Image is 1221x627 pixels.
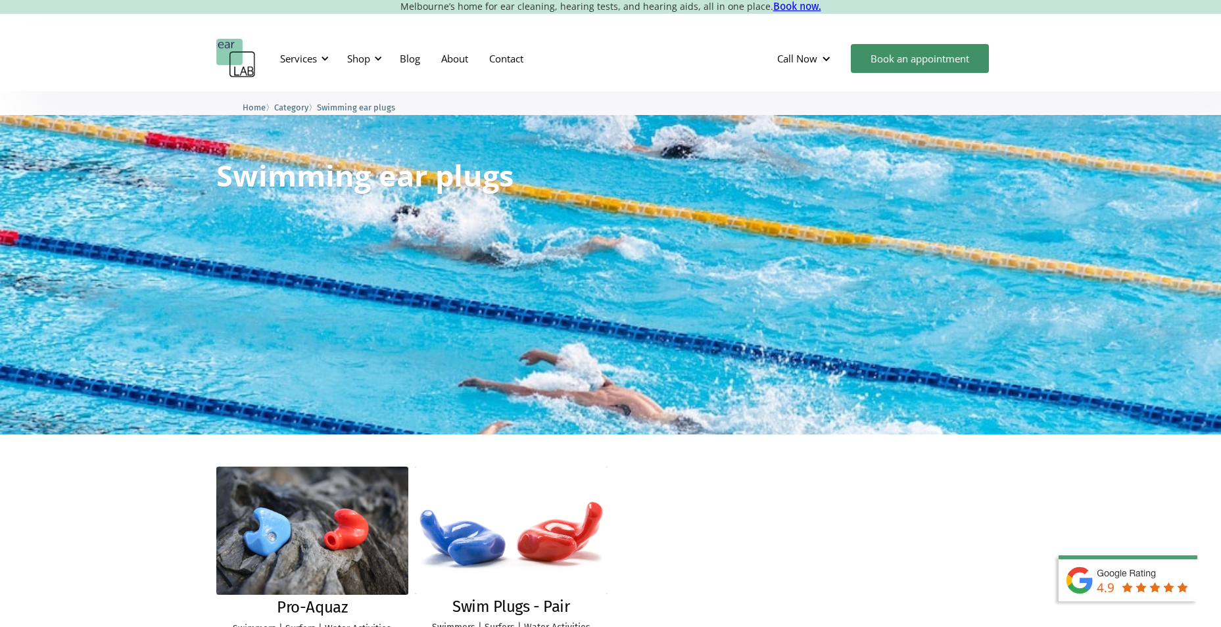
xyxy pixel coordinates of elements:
li: 〉 [243,101,274,114]
h1: Swimming ear plugs [216,160,514,190]
img: Pro-Aquaz [216,467,409,595]
div: Services [280,52,317,65]
div: Shop [347,52,370,65]
a: Contact [479,39,534,78]
a: Blog [389,39,431,78]
div: Call Now [767,39,844,78]
span: Category [274,103,308,112]
h2: Pro-Aquaz [277,598,347,617]
a: Category [274,101,308,113]
li: 〉 [274,101,317,114]
a: Swimming ear plugs [317,101,395,113]
span: Home [243,103,266,112]
img: Swim Plugs - Pair [415,467,608,594]
a: Book an appointment [851,44,989,73]
div: Call Now [777,52,817,65]
div: Services [272,39,333,78]
a: Home [243,101,266,113]
h2: Swim Plugs - Pair [452,597,569,616]
a: About [431,39,479,78]
a: home [216,39,256,78]
div: Shop [339,39,386,78]
span: Swimming ear plugs [317,103,395,112]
